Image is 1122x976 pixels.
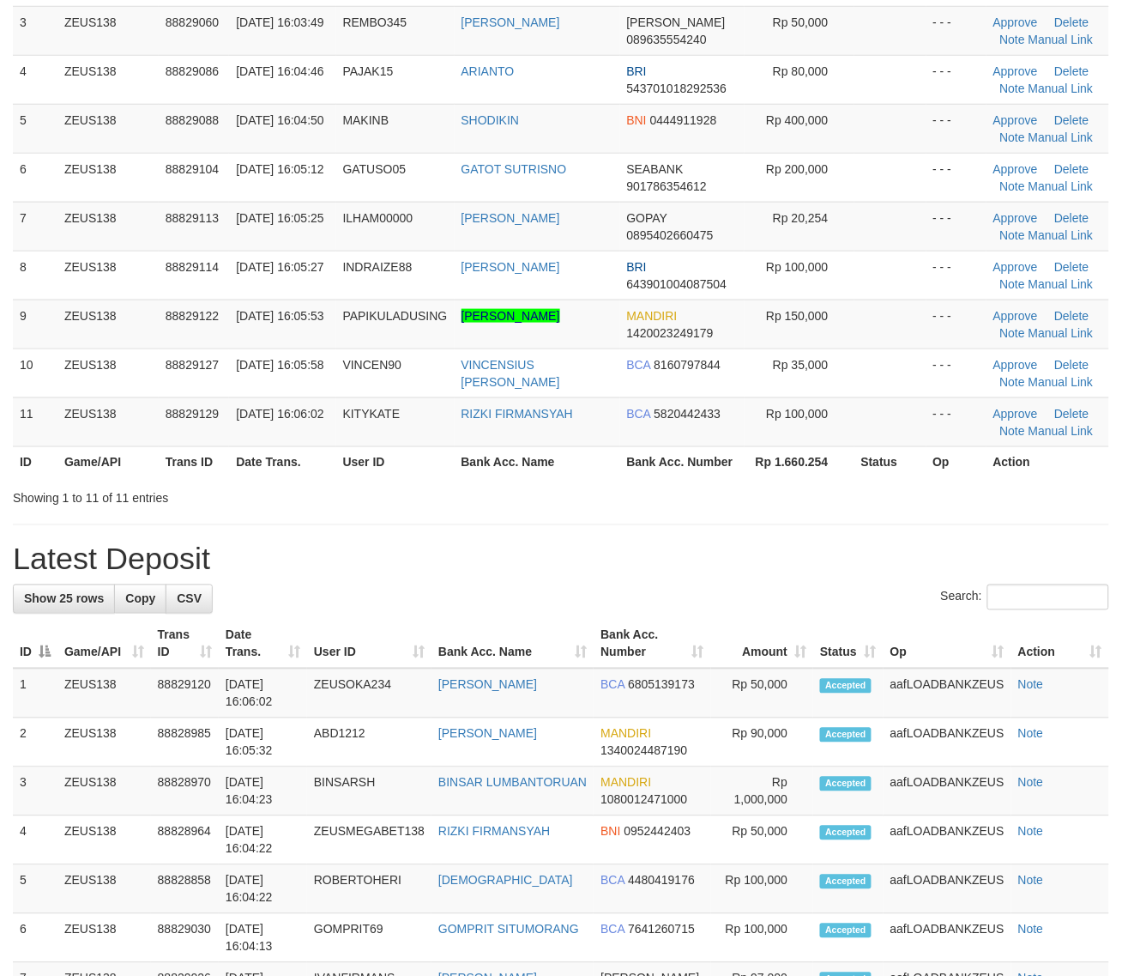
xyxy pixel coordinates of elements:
span: 88829129 [166,407,219,421]
span: [DATE] 16:05:53 [236,309,323,323]
a: CSV [166,585,213,614]
span: [DATE] 16:05:25 [236,211,323,225]
td: ZEUS138 [57,816,151,865]
a: Approve [993,309,1038,323]
a: RIZKI FIRMANSYAH [461,407,573,421]
a: Note [1018,874,1044,888]
td: - - - [926,397,986,446]
span: CSV [177,592,202,606]
span: Copy 5820442433 to clipboard [654,407,721,421]
td: ZEUSMEGABET138 [307,816,431,865]
span: Accepted [820,679,872,694]
a: Manual Link [1028,130,1094,144]
a: [DEMOGRAPHIC_DATA] [438,874,573,888]
a: Note [1000,375,1026,389]
th: ID: activate to sort column descending [13,620,57,669]
td: Rp 100,000 [711,914,814,963]
a: Manual Link [1028,375,1094,389]
span: [DATE] 16:04:50 [236,113,323,127]
a: [PERSON_NAME] [461,260,560,274]
td: - - - [926,202,986,251]
a: GOMPRIT SITUMORANG [438,923,579,937]
td: ZEUS138 [57,6,159,55]
span: Copy 901786354612 to clipboard [627,179,707,193]
td: BINSARSH [307,767,431,816]
a: Manual Link [1028,228,1094,242]
a: Delete [1054,407,1089,421]
span: 88829088 [166,113,219,127]
span: PAJAK15 [343,64,394,78]
td: ZEUS138 [57,153,159,202]
span: Rp 100,000 [766,260,828,274]
span: Copy [125,592,155,606]
td: ZEUS138 [57,767,151,816]
span: SEABANK [627,162,684,176]
span: Copy 089635554240 to clipboard [627,33,707,46]
span: Rp 20,254 [773,211,829,225]
a: Note [1018,923,1044,937]
span: ILHAM00000 [343,211,413,225]
span: Show 25 rows [24,592,104,606]
a: Note [1018,727,1044,741]
a: Approve [993,162,1038,176]
span: [DATE] 16:04:46 [236,64,323,78]
td: aafLOADBANKZEUS [884,767,1011,816]
label: Search: [941,585,1109,610]
a: Note [1000,33,1026,46]
td: 4 [13,816,57,865]
span: BCA [600,678,624,692]
a: GATOT SUTRISNO [461,162,567,176]
span: BCA [600,874,624,888]
td: ZEUS138 [57,251,159,300]
a: Delete [1054,309,1089,323]
th: Op [926,446,986,478]
a: Note [1000,82,1026,95]
span: Copy 0952442403 to clipboard [624,825,691,839]
span: 88829114 [166,260,219,274]
a: Approve [993,407,1038,421]
span: MANDIRI [600,727,651,741]
th: Action [986,446,1109,478]
span: [DATE] 16:05:58 [236,358,323,372]
td: 5 [13,865,57,914]
td: 6 [13,914,57,963]
a: Note [1000,179,1026,193]
th: Game/API [57,446,159,478]
span: Copy 543701018292536 to clipboard [627,82,727,95]
span: GATUSO05 [343,162,407,176]
a: Delete [1054,358,1089,372]
a: Delete [1054,260,1089,274]
td: 5 [13,104,57,153]
td: 8 [13,251,57,300]
a: [PERSON_NAME] [461,211,560,225]
a: Manual Link [1028,179,1094,193]
th: User ID: activate to sort column ascending [307,620,431,669]
a: Manual Link [1028,277,1094,291]
th: Bank Acc. Number: activate to sort column ascending [594,620,710,669]
span: Copy 0895402660475 to clipboard [627,228,714,242]
a: Copy [114,585,166,614]
span: REMBO345 [343,15,407,29]
th: Bank Acc. Number [620,446,745,478]
td: Rp 100,000 [711,865,814,914]
td: 2 [13,718,57,767]
a: Approve [993,358,1038,372]
a: Note [1000,326,1026,340]
span: Copy 1340024487190 to clipboard [600,744,687,758]
a: Note [1018,825,1044,839]
a: Manual Link [1028,424,1094,438]
a: RIZKI FIRMANSYAH [438,825,550,839]
span: [PERSON_NAME] [627,15,726,29]
td: Rp 50,000 [711,816,814,865]
td: GOMPRIT69 [307,914,431,963]
td: ABD1212 [307,718,431,767]
td: 3 [13,6,57,55]
span: Copy 1080012471000 to clipboard [600,793,687,807]
th: Trans ID: activate to sort column ascending [151,620,219,669]
td: Rp 50,000 [711,669,814,718]
td: 88828858 [151,865,219,914]
a: [PERSON_NAME] [438,678,537,692]
td: ZEUS138 [57,349,159,397]
span: GOPAY [627,211,667,225]
td: ZEUS138 [57,718,151,767]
